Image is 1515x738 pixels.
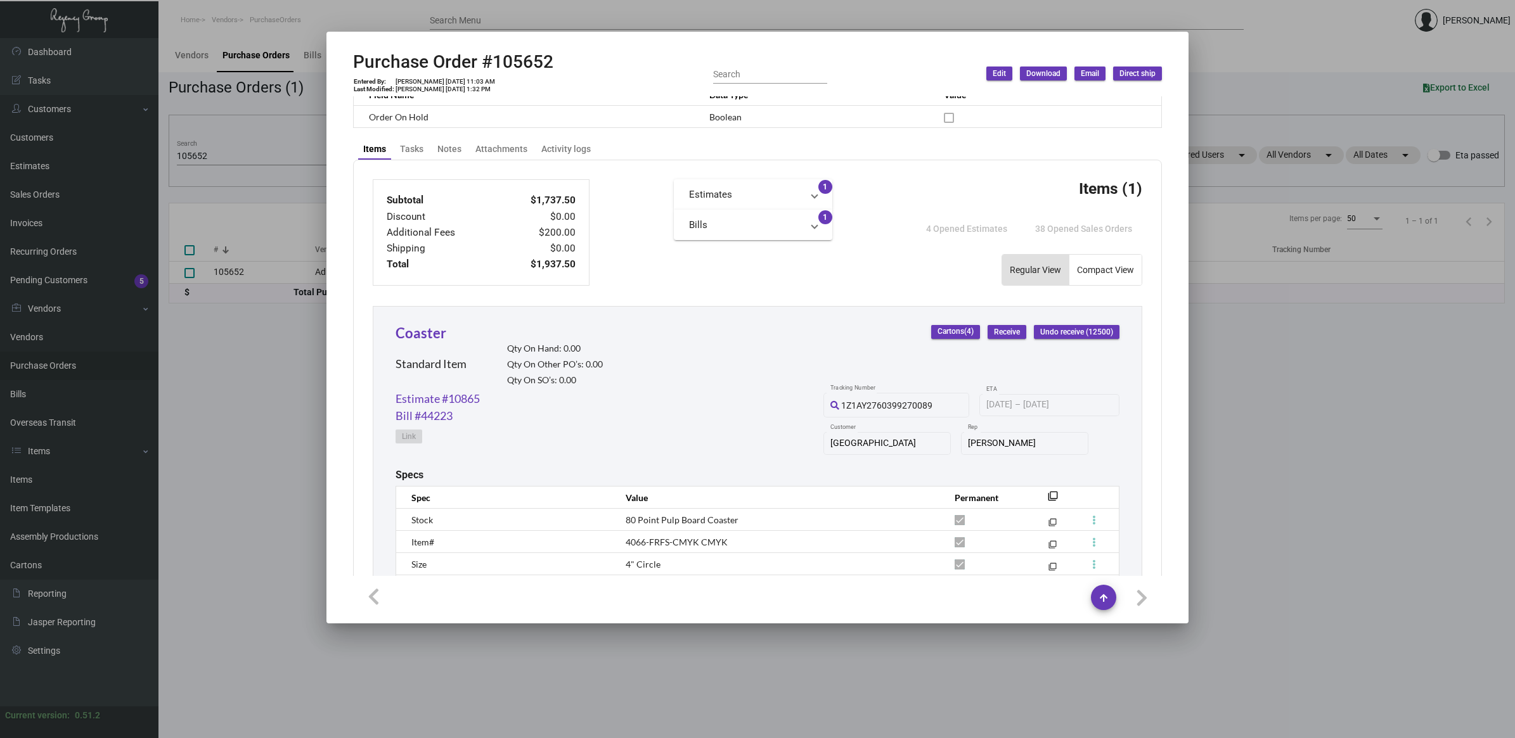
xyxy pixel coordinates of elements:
[1048,565,1057,573] mat-icon: filter_none
[674,179,832,210] mat-expansion-panel-header: Estimates
[1069,255,1142,285] button: Compact View
[1040,327,1113,338] span: Undo receive (12500)
[689,188,802,202] mat-panel-title: Estimates
[411,537,434,547] span: Item#
[507,359,603,370] h2: Qty On Other PO’s: 0.00
[613,487,942,509] th: Value
[1048,543,1057,551] mat-icon: filter_none
[396,390,480,407] a: Estimate #10865
[396,429,422,443] button: Link
[841,400,932,410] span: 1Z1AY2760399270089
[395,86,496,93] td: [PERSON_NAME] [DATE] 1:32 PM
[411,514,433,525] span: Stock
[396,324,446,341] a: Coaster
[1119,68,1156,79] span: Direct ship
[1048,521,1057,529] mat-icon: filter_none
[916,217,1017,240] button: 4 Opened Estimates
[500,193,576,208] td: $1,737.50
[1002,255,1069,285] button: Regular View
[1081,68,1099,79] span: Email
[994,327,1020,338] span: Receive
[626,537,728,547] span: 4066-FRFS-CMYK CMYK
[993,68,1006,79] span: Edit
[1034,325,1119,339] button: Undo receive (12500)
[674,210,832,240] mat-expansion-panel-header: Bills
[386,209,500,225] td: Discount
[400,143,423,156] div: Tasks
[396,469,423,481] h2: Specs
[626,559,661,569] span: 4" Circle
[1025,217,1142,240] button: 38 Opened Sales Orders
[411,559,427,569] span: Size
[402,431,416,442] span: Link
[507,375,603,386] h2: Qty On SO’s: 0.00
[709,111,742,122] span: Boolean
[437,143,461,156] div: Notes
[931,325,980,339] button: Cartons(4)
[396,357,467,371] h2: Standard Item
[475,143,527,156] div: Attachments
[541,143,591,156] div: Activity logs
[964,328,974,336] span: (4)
[1079,179,1142,198] h3: Items (1)
[353,51,553,73] h2: Purchase Order #105652
[386,193,500,208] td: Subtotal
[500,225,576,241] td: $200.00
[386,241,500,257] td: Shipping
[689,218,802,232] mat-panel-title: Bills
[926,224,1007,234] span: 4 Opened Estimates
[396,487,613,509] th: Spec
[363,143,386,156] div: Items
[75,709,100,722] div: 0.51.2
[500,241,576,257] td: $0.00
[1023,400,1084,410] input: End date
[986,400,1012,410] input: Start date
[986,67,1012,80] button: Edit
[626,514,738,525] span: 80 Point Pulp Board Coaster
[353,86,395,93] td: Last Modified:
[507,343,603,354] h2: Qty On Hand: 0.00
[988,325,1026,339] button: Receive
[500,209,576,225] td: $0.00
[1113,67,1162,80] button: Direct ship
[942,487,1029,509] th: Permanent
[5,709,70,722] div: Current version:
[500,257,576,272] td: $1,937.50
[1048,495,1058,505] mat-icon: filter_none
[1015,400,1021,410] span: –
[1026,68,1060,79] span: Download
[353,78,395,86] td: Entered By:
[1035,224,1132,234] span: 38 Opened Sales Orders
[386,225,500,241] td: Additional Fees
[386,257,500,272] td: Total
[395,78,496,86] td: [PERSON_NAME] [DATE] 11:03 AM
[938,326,974,337] span: Cartons
[396,407,453,424] a: Bill #44223
[1074,67,1106,80] button: Email
[1020,67,1067,80] button: Download
[369,111,429,122] span: Order On Hold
